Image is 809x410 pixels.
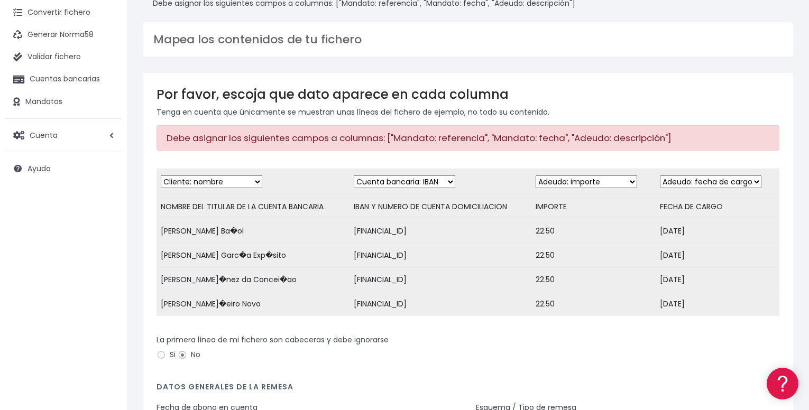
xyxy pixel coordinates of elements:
td: [FINANCIAL_ID] [350,267,532,292]
td: [PERSON_NAME] Garc�a Exp�sito [157,243,350,267]
td: [PERSON_NAME]�nez da Concei�ao [157,267,350,292]
a: Validar fichero [5,46,122,68]
td: [DATE] [656,267,779,292]
td: [FINANCIAL_ID] [350,243,532,267]
td: 22.50 [531,243,655,267]
td: [FINANCIAL_ID] [350,219,532,243]
td: NOMBRE DEL TITULAR DE LA CUENTA BANCARIA [157,194,350,219]
td: 22.50 [531,267,655,292]
label: No [178,349,200,360]
h3: Por favor, escoja que dato aparece en cada columna [157,87,779,102]
td: [DATE] [656,243,779,267]
a: Mandatos [5,91,122,113]
td: IBAN Y NUMERO DE CUENTA DOMICILIACION [350,194,532,219]
span: Cuenta [30,129,58,140]
label: La primera línea de mi fichero son cabeceras y debe ignorarse [157,334,389,346]
td: [FINANCIAL_ID] [350,292,532,316]
a: Cuentas bancarias [5,68,122,90]
td: [PERSON_NAME]�eiro Novo [157,292,350,316]
td: [DATE] [656,219,779,243]
p: Tenga en cuenta que únicamente se muestran unas líneas del fichero de ejemplo, no todo su contenido. [157,106,779,118]
td: FECHA DE CARGO [656,194,779,219]
td: [DATE] [656,292,779,316]
td: 22.50 [531,292,655,316]
a: Convertir fichero [5,2,122,24]
div: Debe asignar los siguientes campos a columnas: ["Mandato: referencia", "Mandato: fecha", "Adeudo:... [157,125,779,151]
h3: Mapea los contenidos de tu fichero [153,33,783,46]
a: Ayuda [5,157,122,180]
td: IMPORTE [531,194,655,219]
a: Generar Norma58 [5,24,122,46]
td: 22.50 [531,219,655,243]
span: Ayuda [27,163,51,174]
a: Cuenta [5,124,122,146]
label: Si [157,349,176,360]
td: [PERSON_NAME] Ba�ol [157,219,350,243]
h4: Datos generales de la remesa [157,383,779,397]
